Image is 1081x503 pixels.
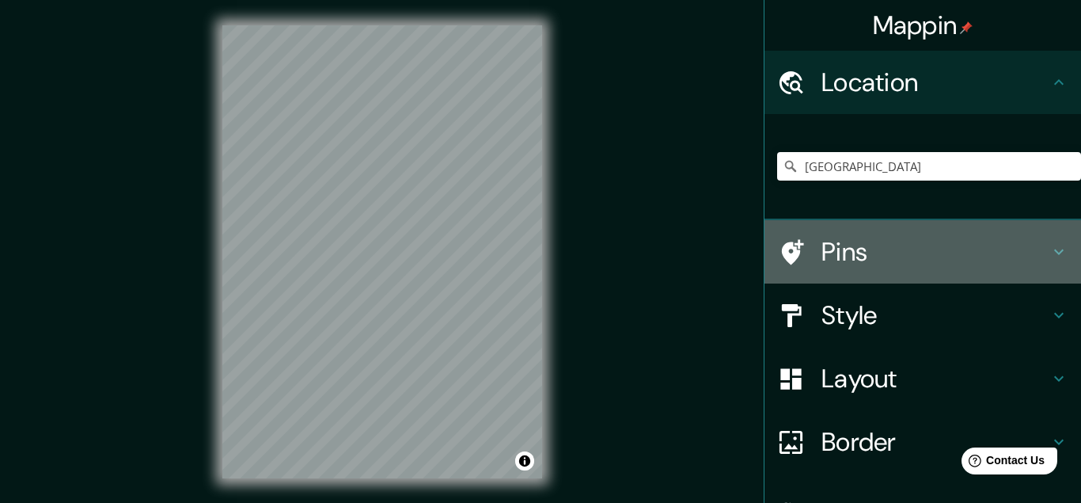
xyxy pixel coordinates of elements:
[764,347,1081,410] div: Layout
[764,284,1081,347] div: Style
[222,25,542,478] canvas: Map
[821,67,1049,98] h4: Location
[821,236,1049,268] h4: Pins
[764,51,1081,114] div: Location
[940,441,1064,486] iframe: Help widget launcher
[821,363,1049,394] h4: Layout
[960,21,973,34] img: pin-icon.png
[764,220,1081,284] div: Pins
[873,10,973,41] h4: Mappin
[515,452,534,471] button: Toggle attribution
[821,299,1049,331] h4: Style
[821,426,1049,458] h4: Border
[777,152,1081,181] input: Pick your city or area
[764,410,1081,474] div: Border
